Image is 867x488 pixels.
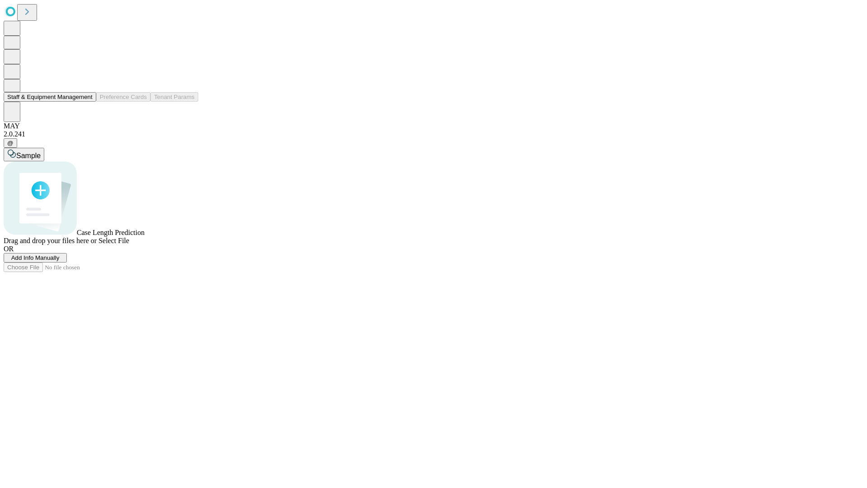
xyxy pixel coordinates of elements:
button: Preference Cards [96,92,150,102]
button: Staff & Equipment Management [4,92,96,102]
span: Drag and drop your files here or [4,237,97,244]
span: OR [4,245,14,253]
button: Tenant Params [150,92,198,102]
span: Sample [16,152,41,160]
span: Select File [98,237,129,244]
span: Add Info Manually [11,254,60,261]
span: @ [7,140,14,146]
button: @ [4,138,17,148]
div: MAY [4,122,863,130]
button: Add Info Manually [4,253,67,263]
div: 2.0.241 [4,130,863,138]
button: Sample [4,148,44,161]
span: Case Length Prediction [77,229,144,236]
